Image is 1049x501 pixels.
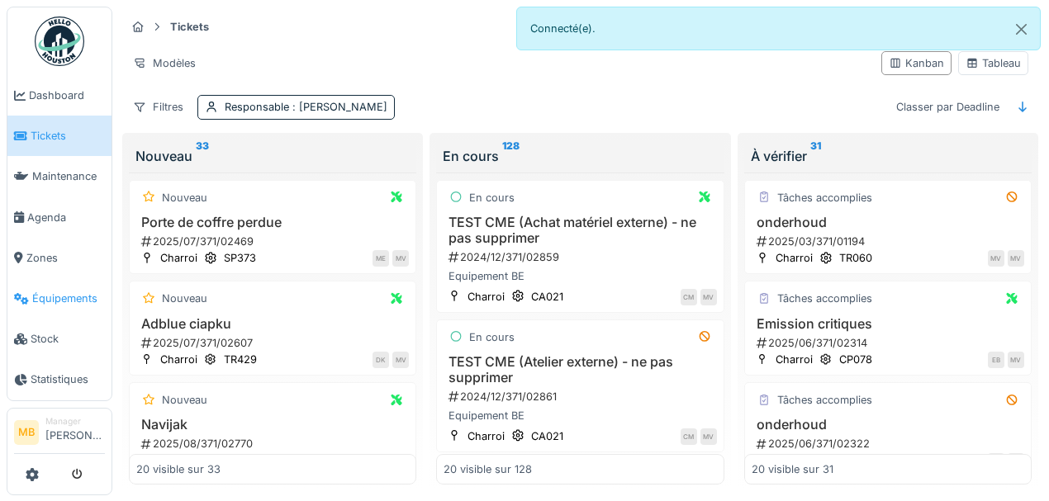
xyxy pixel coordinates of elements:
[26,250,105,266] span: Zones
[1008,352,1024,368] div: MV
[224,352,257,367] div: TR429
[1003,7,1040,51] button: Close
[751,146,1025,166] div: À vérifier
[776,453,813,469] div: Charroi
[14,420,39,445] li: MB
[444,215,716,246] h3: TEST CME (Achat matériel externe) - ne pas supprimer
[162,190,207,206] div: Nouveau
[700,428,717,445] div: MV
[27,210,105,225] span: Agenda
[160,250,197,266] div: Charroi
[135,146,410,166] div: Nouveau
[126,95,191,119] div: Filtres
[443,146,717,166] div: En cours
[136,215,409,230] h3: Porte de coffre perdue
[777,291,872,306] div: Tâches accomplies
[469,190,515,206] div: En cours
[225,99,387,115] div: Responsable
[126,51,203,75] div: Modèles
[162,291,207,306] div: Nouveau
[224,250,256,266] div: SP373
[700,289,717,305] div: MV
[392,250,409,267] div: MV
[31,371,105,387] span: Statistiques
[7,319,112,359] a: Stock
[136,316,409,332] h3: Adblue ciapku
[35,17,84,66] img: Badge_color-CXgf-gQk.svg
[839,453,872,469] div: TR024
[502,146,520,166] sup: 128
[776,250,813,266] div: Charroi
[752,417,1024,432] h3: onderhoud
[32,291,105,306] span: Équipements
[988,352,1004,368] div: EB
[447,389,716,404] div: 2024/12/371/02861
[988,250,1004,267] div: MV
[810,146,821,166] sup: 31
[468,428,505,444] div: Charroi
[444,268,716,284] div: Equipement BE
[392,352,409,368] div: MV
[164,19,216,35] strong: Tickets
[140,436,409,451] div: 2025/08/371/02770
[31,331,105,347] span: Stock
[444,461,532,477] div: 20 visible sur 128
[777,392,872,408] div: Tâches accomplies
[469,329,515,345] div: En cours
[196,146,209,166] sup: 33
[681,289,697,305] div: CM
[373,352,389,368] div: DK
[444,354,716,385] h3: TEST CME (Atelier externe) - ne pas supprimer
[140,234,409,249] div: 2025/07/371/02469
[777,190,872,206] div: Tâches accomplies
[447,249,716,265] div: 2024/12/371/02859
[45,415,105,428] div: Manager
[839,352,872,367] div: CP078
[444,408,716,423] div: Equipement BE
[468,289,505,305] div: Charroi
[7,197,112,238] a: Agenda
[136,461,221,477] div: 20 visible sur 33
[7,278,112,319] a: Équipements
[755,436,1024,451] div: 2025/06/371/02322
[516,7,1041,50] div: Connecté(e).
[140,335,409,351] div: 2025/07/371/02607
[988,453,1004,470] div: MV
[1008,453,1024,470] div: MV
[29,87,105,103] span: Dashboard
[839,250,872,266] div: TR060
[7,116,112,156] a: Tickets
[31,128,105,144] span: Tickets
[162,392,207,408] div: Nouveau
[136,417,409,432] h3: Navijak
[531,289,563,305] div: CA021
[7,75,112,116] a: Dashboard
[752,316,1024,332] h3: Emission critiques
[755,335,1024,351] div: 2025/06/371/02314
[45,415,105,451] li: [PERSON_NAME]
[14,415,105,455] a: MB Manager[PERSON_NAME]
[889,95,1007,119] div: Classer par Deadline
[7,238,112,278] a: Zones
[1008,250,1024,267] div: MV
[7,156,112,196] a: Maintenance
[373,250,389,267] div: ME
[966,55,1021,71] div: Tableau
[32,168,105,184] span: Maintenance
[752,215,1024,230] h3: onderhoud
[531,428,563,444] div: CA021
[7,359,112,399] a: Statistiques
[160,352,197,367] div: Charroi
[776,352,813,367] div: Charroi
[681,428,697,445] div: CM
[752,461,833,477] div: 20 visible sur 31
[289,101,387,113] span: : [PERSON_NAME]
[755,234,1024,249] div: 2025/03/371/01194
[889,55,944,71] div: Kanban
